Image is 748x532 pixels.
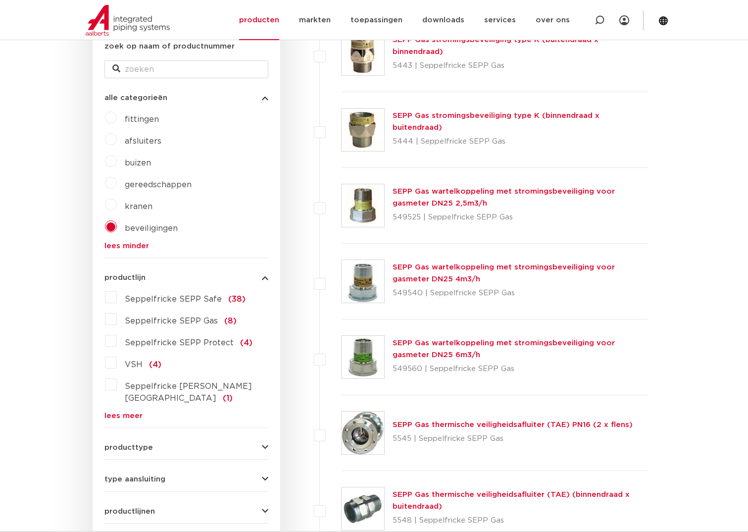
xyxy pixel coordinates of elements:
p: 5548 | Seppelfricke SEPP Gas [393,513,648,529]
a: gereedschappen [125,181,192,189]
button: productlijn [104,274,268,281]
span: Seppelfricke [PERSON_NAME][GEOGRAPHIC_DATA] [125,382,252,402]
span: (8) [224,317,237,325]
span: Seppelfricke SEPP Safe [125,295,222,303]
a: lees minder [104,242,268,250]
a: beveiligingen [125,224,178,232]
img: Thumbnail for SEPP Gas wartelkoppeling met stromingsbeveiliging voor gasmeter DN25 6m3/h [342,336,384,378]
p: 5443 | Seppelfricke SEPP Gas [393,58,648,74]
a: lees meer [104,412,268,420]
span: (1) [223,394,233,402]
a: kranen [125,203,152,211]
img: Thumbnail for SEPP Gas thermische veiligheidsafluiter (TAE) (binnendraad x buitendraad) [342,487,384,530]
span: producttype [104,444,153,451]
img: Thumbnail for SEPP Gas stromingsbeveiliging type K (buitendraad x binnendraad) [342,33,384,75]
p: 5545 | Seppelfricke SEPP Gas [393,431,633,447]
a: SEPP Gas thermische veiligheidsafluiter (TAE) PN16 (2 x flens) [393,421,633,428]
button: alle categorieën [104,94,268,102]
a: SEPP Gas wartelkoppeling met stromingsbeveiliging voor gasmeter DN25 2,5m3/h [393,188,615,207]
input: zoeken [104,60,268,78]
a: afsluiters [125,137,161,145]
span: Seppelfricke SEPP Protect [125,339,234,347]
label: zoek op naam of productnummer [104,41,235,53]
span: productlijn [104,274,146,281]
a: SEPP Gas stromingsbeveiliging type K (binnendraad x buitendraad) [393,112,599,131]
span: alle categorieën [104,94,167,102]
span: type aansluiting [104,476,165,483]
p: 549525 | Seppelfricke SEPP Gas [393,210,648,225]
span: (38) [228,295,246,303]
img: Thumbnail for SEPP Gas wartelkoppeling met stromingsbeveiliging voor gasmeter DN25 2,5m3/h [342,184,384,227]
span: (4) [240,339,252,347]
p: 549560 | Seppelfricke SEPP Gas [393,361,648,377]
button: productlijnen [104,508,268,515]
a: fittingen [125,115,159,123]
p: 549540 | Seppelfricke SEPP Gas [393,285,648,301]
img: Thumbnail for SEPP Gas wartelkoppeling met stromingsbeveiliging voor gasmeter DN25 4m3/h [342,260,384,303]
a: buizen [125,159,151,167]
span: VSH [125,361,143,369]
img: Thumbnail for SEPP Gas stromingsbeveiliging type K (binnendraad x buitendraad) [342,108,384,151]
a: SEPP Gas thermische veiligheidsafluiter (TAE) (binnendraad x buitendraad) [393,491,630,510]
img: Thumbnail for SEPP Gas thermische veiligheidsafluiter (TAE) PN16 (2 x flens) [342,412,384,454]
button: producttype [104,444,268,451]
p: 5444 | Seppelfricke SEPP Gas [393,134,648,150]
a: SEPP Gas wartelkoppeling met stromingsbeveiliging voor gasmeter DN25 4m3/h [393,264,615,283]
button: type aansluiting [104,476,268,483]
span: (4) [149,361,161,369]
a: SEPP Gas wartelkoppeling met stromingsbeveiliging voor gasmeter DN25 6m3/h [393,339,615,359]
span: Seppelfricke SEPP Gas [125,317,218,325]
span: productlijnen [104,508,155,515]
